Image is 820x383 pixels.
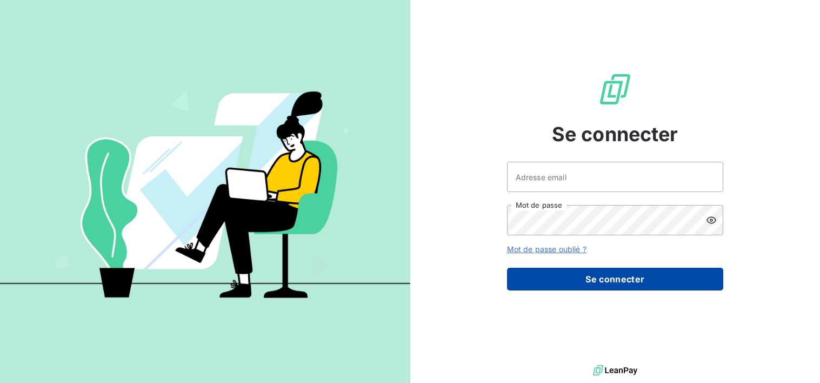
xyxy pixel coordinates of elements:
[507,245,586,254] a: Mot de passe oublié ?
[507,268,723,290] button: Se connecter
[507,162,723,192] input: placeholder
[593,362,637,379] img: logo
[598,72,632,107] img: Logo LeanPay
[552,120,678,149] span: Se connecter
